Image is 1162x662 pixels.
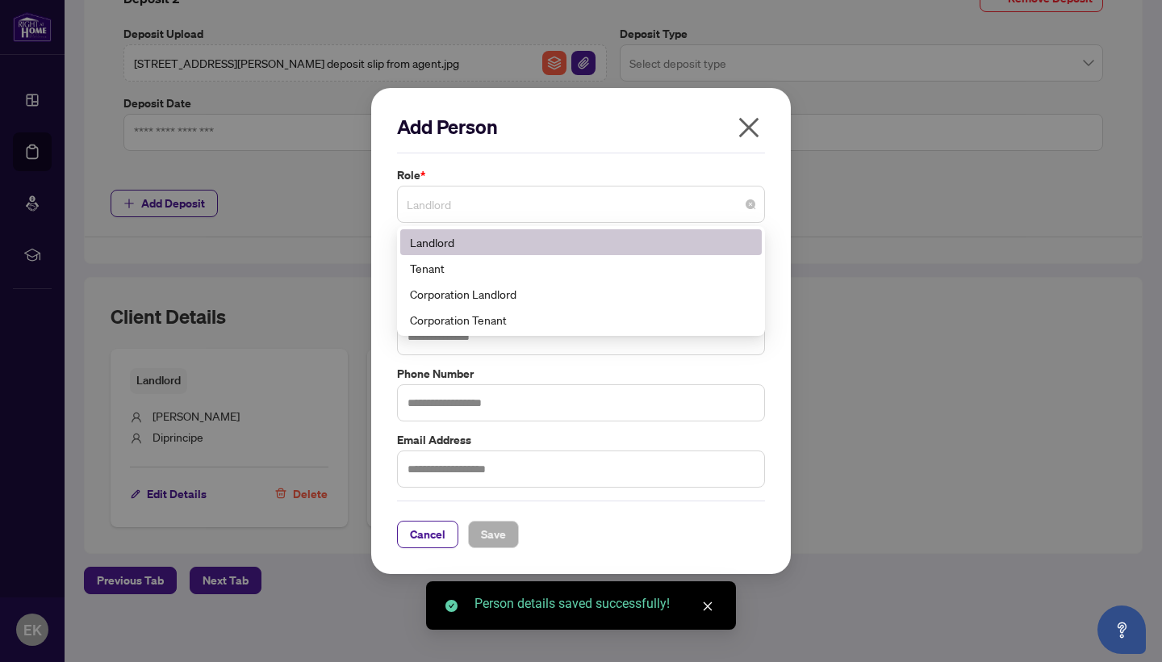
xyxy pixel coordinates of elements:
div: Corporation Tenant [400,307,762,333]
h2: Add Person [397,114,765,140]
span: Landlord [407,189,755,220]
a: Close [699,597,717,615]
span: Cancel [410,522,445,547]
div: Tenant [400,255,762,281]
label: Email Address [397,431,765,449]
span: close [736,115,762,140]
button: Open asap [1097,605,1146,654]
div: Landlord [410,233,752,251]
span: check-circle [445,600,458,612]
div: Corporation Landlord [410,285,752,303]
div: Tenant [410,259,752,277]
label: Phone Number [397,365,765,383]
label: Role [397,166,765,184]
span: close [702,601,713,612]
div: Person details saved successfully! [474,594,717,614]
div: Corporation Landlord [400,281,762,307]
button: Save [468,521,519,548]
div: Corporation Tenant [410,311,752,329]
button: Cancel [397,521,458,548]
div: Landlord [400,229,762,255]
span: close-circle [746,199,755,209]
